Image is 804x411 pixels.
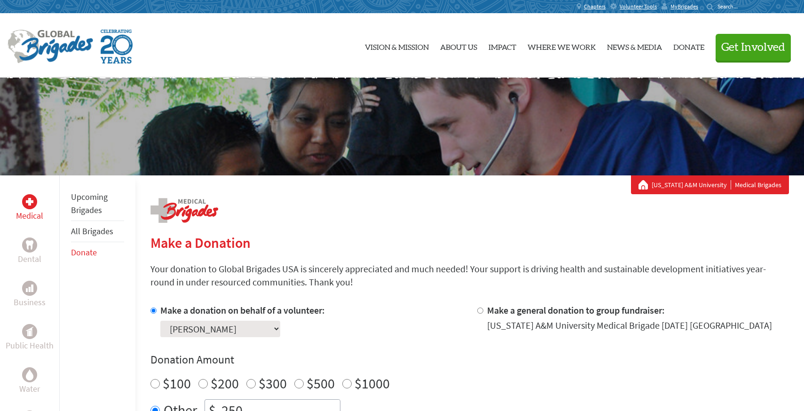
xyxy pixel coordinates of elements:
li: Upcoming Brigades [71,187,124,221]
div: Dental [22,237,37,253]
label: Make a general donation to group fundraiser: [487,304,665,316]
img: Medical [26,198,33,205]
label: $500 [307,374,335,392]
p: Medical [16,209,43,222]
a: All Brigades [71,226,113,237]
a: Upcoming Brigades [71,191,108,215]
label: $1000 [355,374,390,392]
a: WaterWater [19,367,40,395]
p: Water [19,382,40,395]
a: News & Media [607,21,662,70]
a: About Us [440,21,477,70]
img: Global Brigades Logo [8,30,93,63]
a: Where We Work [528,21,596,70]
img: Global Brigades Celebrating 20 Years [101,30,133,63]
div: Public Health [22,324,37,339]
img: Water [26,369,33,380]
span: Chapters [584,3,606,10]
a: Donate [71,247,97,258]
label: $200 [211,374,239,392]
li: All Brigades [71,221,124,242]
label: Make a donation on behalf of a volunteer: [160,304,325,316]
img: logo-medical.png [150,198,218,223]
span: Get Involved [721,42,785,53]
label: $300 [259,374,287,392]
a: BusinessBusiness [14,281,46,309]
p: Public Health [6,339,54,352]
label: $100 [163,374,191,392]
img: Business [26,285,33,292]
span: Volunteer Tools [620,3,657,10]
a: Impact [489,21,516,70]
a: MedicalMedical [16,194,43,222]
a: Vision & Mission [365,21,429,70]
span: MyBrigades [670,3,698,10]
button: Get Involved [716,34,791,61]
li: Donate [71,242,124,263]
img: Public Health [26,327,33,336]
p: Business [14,296,46,309]
div: Medical Brigades [638,180,781,190]
h4: Donation Amount [150,352,789,367]
p: Your donation to Global Brigades USA is sincerely appreciated and much needed! Your support is dr... [150,262,789,289]
input: Search... [717,3,744,10]
a: DentalDental [18,237,41,266]
a: [US_STATE] A&M University [652,180,731,190]
div: [US_STATE] A&M University Medical Brigade [DATE] [GEOGRAPHIC_DATA] [487,319,772,332]
h2: Make a Donation [150,234,789,251]
div: Medical [22,194,37,209]
div: Water [22,367,37,382]
img: Dental [26,240,33,249]
div: Business [22,281,37,296]
p: Dental [18,253,41,266]
a: Donate [673,21,704,70]
a: Public HealthPublic Health [6,324,54,352]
